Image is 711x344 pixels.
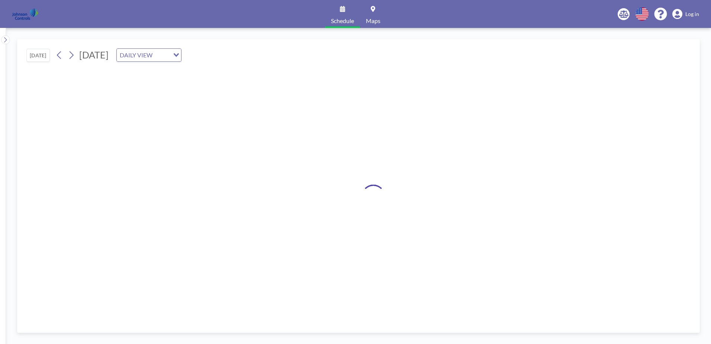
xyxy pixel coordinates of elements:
span: Maps [366,18,380,24]
img: organization-logo [12,7,38,22]
span: [DATE] [79,49,109,60]
button: [DATE] [26,49,50,62]
a: Log in [672,9,699,19]
span: Schedule [331,18,354,24]
input: Search for option [155,50,169,60]
span: DAILY VIEW [118,50,154,60]
div: Search for option [117,49,181,61]
span: Log in [685,11,699,17]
